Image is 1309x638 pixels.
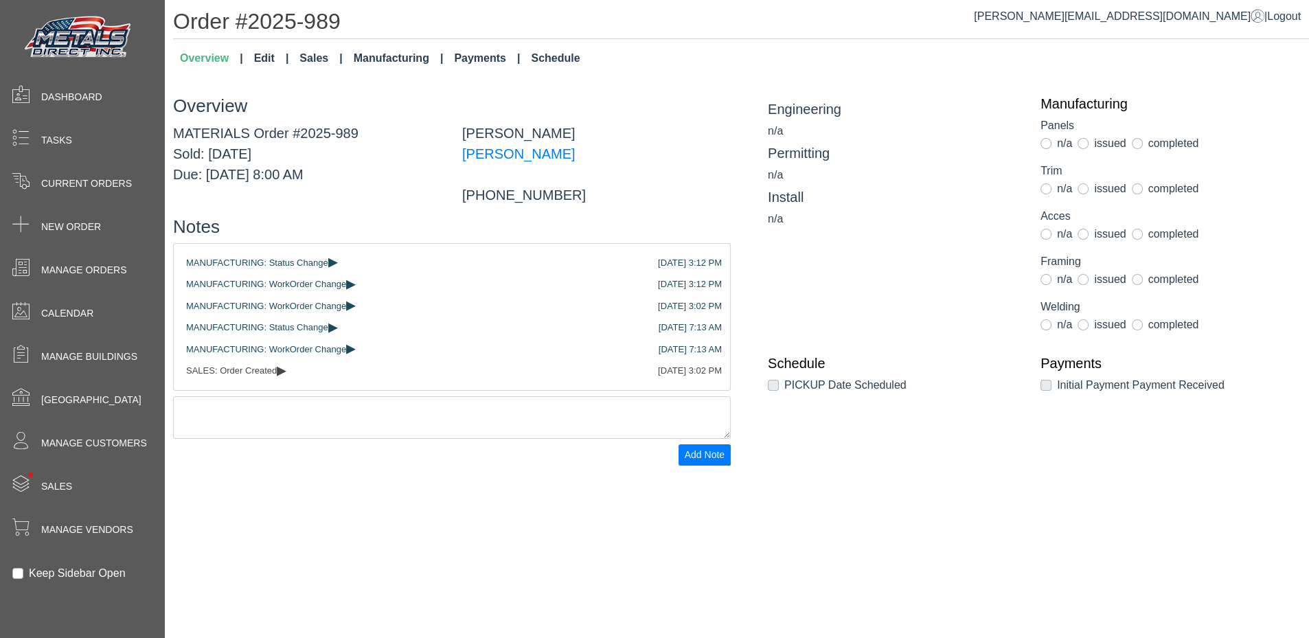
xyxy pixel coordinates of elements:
[768,189,1020,205] h5: Install
[186,277,718,291] div: MANUFACTURING: WorkOrder Change
[452,123,741,205] div: [PERSON_NAME] [PHONE_NUMBER]
[21,12,137,63] img: Metals Direct Inc Logo
[186,343,718,356] div: MANUFACTURING: WorkOrder Change
[768,145,1020,161] h5: Permitting
[173,8,1309,39] h1: Order #2025-989
[768,101,1020,117] h5: Engineering
[768,355,1020,372] a: Schedule
[784,377,907,394] label: PICKUP Date Scheduled
[294,45,348,72] a: Sales
[658,256,722,270] div: [DATE] 3:12 PM
[41,350,137,364] span: Manage Buildings
[186,364,718,378] div: SALES: Order Created
[277,365,286,374] span: ▸
[41,479,72,494] span: Sales
[41,263,126,277] span: Manage Orders
[768,123,1020,139] div: n/a
[346,343,356,352] span: ▸
[41,393,141,407] span: [GEOGRAPHIC_DATA]
[13,453,48,497] span: •
[1057,377,1225,394] label: Initial Payment Payment Received
[346,300,356,309] span: ▸
[186,321,718,334] div: MANUFACTURING: Status Change
[659,321,722,334] div: [DATE] 7:13 AM
[1040,355,1293,372] a: Payments
[249,45,295,72] a: Edit
[348,45,449,72] a: Manufacturing
[658,277,722,291] div: [DATE] 3:12 PM
[768,211,1020,227] div: n/a
[448,45,525,72] a: Payments
[41,133,72,148] span: Tasks
[41,176,132,191] span: Current Orders
[328,257,338,266] span: ▸
[41,90,102,104] span: Dashboard
[525,45,585,72] a: Schedule
[346,279,356,288] span: ▸
[974,10,1264,22] a: [PERSON_NAME][EMAIL_ADDRESS][DOMAIN_NAME]
[173,95,731,117] h3: Overview
[1040,95,1293,112] a: Manufacturing
[328,322,338,331] span: ▸
[658,299,722,313] div: [DATE] 3:02 PM
[163,123,452,205] div: MATERIALS Order #2025-989 Sold: [DATE] Due: [DATE] 8:00 AM
[41,306,93,321] span: Calendar
[41,523,133,537] span: Manage Vendors
[173,216,731,238] h3: Notes
[186,256,718,270] div: MANUFACTURING: Status Change
[659,343,722,356] div: [DATE] 7:13 AM
[186,299,718,313] div: MANUFACTURING: WorkOrder Change
[41,436,147,451] span: Manage Customers
[685,449,725,460] span: Add Note
[41,220,101,234] span: New Order
[974,8,1301,25] div: |
[174,45,249,72] a: Overview
[658,364,722,378] div: [DATE] 3:02 PM
[768,167,1020,183] div: n/a
[462,146,575,161] a: [PERSON_NAME]
[29,565,126,582] label: Keep Sidebar Open
[1267,10,1301,22] span: Logout
[679,444,731,466] button: Add Note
